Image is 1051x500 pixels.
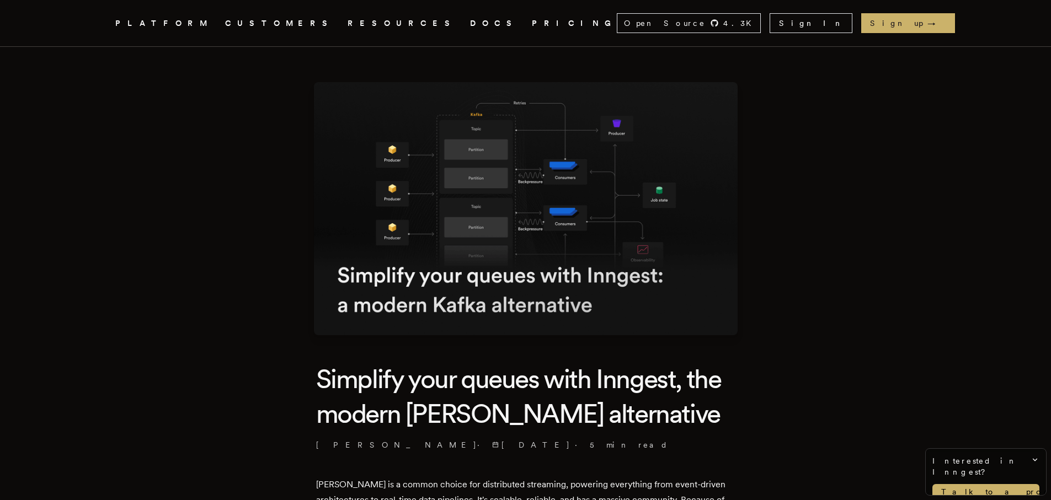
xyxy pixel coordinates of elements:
span: 4.3 K [723,18,758,29]
span: 5 min read [590,439,668,450]
h1: Simplify your queues with Inngest, the modern [PERSON_NAME] alternative [316,362,735,431]
a: Talk to a product expert [932,484,1039,499]
span: Open Source [624,18,706,29]
button: RESOURCES [348,17,457,30]
span: → [927,18,946,29]
a: Sign In [770,13,852,33]
a: CUSTOMERS [225,17,334,30]
a: PRICING [532,17,617,30]
span: [DATE] [492,439,570,450]
p: [PERSON_NAME] · · [316,439,735,450]
a: DOCS [470,17,519,30]
a: Sign up [861,13,955,33]
span: Interested in Inngest? [932,455,1039,477]
img: Featured image for Simplify your queues with Inngest, the modern Kafka alternative blog post [314,82,738,335]
button: PLATFORM [115,17,212,30]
